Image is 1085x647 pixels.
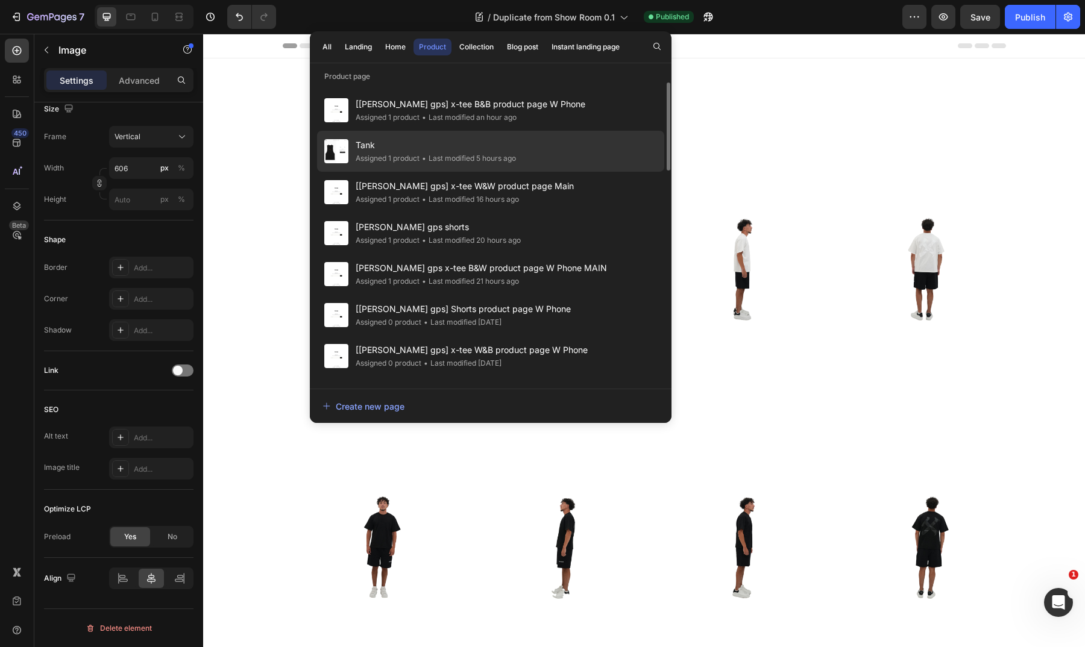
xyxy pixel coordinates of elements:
div: Last modified 20 hours ago [420,234,521,246]
p: Image [58,43,161,57]
button: Delete element [44,619,193,638]
div: Assigned 1 product [356,234,420,246]
span: Duplicate from Show Room 0.1 [493,11,615,23]
div: Align [44,570,78,587]
div: Image title [44,462,80,473]
div: Shape [44,234,66,245]
button: Blog post [502,39,544,55]
div: % [178,163,185,173]
div: Product [419,42,446,52]
div: Add... [134,294,190,305]
button: Publish [1005,5,1055,29]
div: Add... [134,433,190,443]
div: px [160,163,169,173]
button: % [157,161,172,175]
div: 450 [11,128,29,138]
span: [[PERSON_NAME] gps] x-tee W&W product page Main [356,179,574,193]
div: Assigned 1 product [356,152,420,164]
span: Save [970,12,990,22]
div: Assigned 1 product [356,193,420,205]
div: Home [385,42,406,52]
div: px [160,194,169,205]
div: Add... [134,464,190,475]
div: Corner [44,293,68,304]
span: [PERSON_NAME] gps shorts [356,220,521,234]
div: Assigned 0 product [356,357,421,369]
div: Last modified 21 hours ago [420,275,519,287]
div: Border [44,262,68,273]
span: Tank [356,138,516,152]
button: % [157,192,172,207]
div: Link [44,365,58,376]
label: Height [44,194,66,205]
button: px [174,161,189,175]
span: • [422,236,426,245]
p: 7 [79,10,84,24]
span: Yes [124,531,136,542]
div: Assigned 1 product [356,111,420,123]
button: Create new page [322,394,659,418]
span: [[PERSON_NAME] gps] x-tee B&B product page W Phone [356,97,585,111]
div: Last modified an hour ago [420,111,517,123]
input: px% [109,189,193,210]
p: Advanced [119,74,160,87]
div: Last modified [DATE] [421,357,502,369]
span: [PERSON_NAME] gps x-tee B&W product page W Phone MAIN [356,261,607,275]
div: Optimize LCP [44,504,91,514]
span: / [488,11,491,23]
button: px [174,192,189,207]
span: 1 [1069,570,1078,580]
iframe: Intercom live chat [1044,588,1073,617]
div: Add... [134,325,190,336]
input: px% [109,157,193,179]
div: All [322,42,332,52]
iframe: Design area [203,34,1085,647]
div: Undo/Redo [227,5,276,29]
span: • [422,277,426,286]
span: • [422,154,426,163]
div: Beta [9,220,29,230]
img: Alt image [441,100,622,371]
div: Preload [44,531,71,542]
img: Alt image [260,100,441,371]
span: No [168,531,177,542]
div: % [178,194,185,205]
button: All [317,39,337,55]
p: Product page [310,70,671,83]
span: [[PERSON_NAME] gps] Shorts product page W Phone [356,302,571,316]
div: Assigned 1 product [356,275,420,287]
div: Delete element [86,621,152,636]
div: Size [44,101,76,117]
span: Vertical [115,131,140,142]
div: Collection [459,42,494,52]
p: Settings [60,74,93,87]
div: Landing [345,42,372,52]
button: Landing [339,39,377,55]
span: • [422,195,426,204]
div: Last modified 16 hours ago [420,193,519,205]
label: Width [44,163,64,173]
span: • [424,358,428,367]
span: • [422,113,426,122]
div: Create new page [322,400,404,413]
div: Blog post [507,42,538,52]
button: 7 [5,5,90,29]
button: Collection [454,39,499,55]
span: • [424,317,428,327]
div: Publish [1015,11,1045,23]
div: Last modified [DATE] [421,316,502,328]
button: Vertical [109,126,193,148]
div: SEO [44,404,58,415]
span: Published [656,11,689,22]
div: Alt text [44,431,68,442]
img: Alt image [622,100,803,371]
label: Frame [44,131,66,142]
div: Assigned 0 product [356,316,421,328]
div: Shadow [44,325,72,336]
button: Product [414,39,451,55]
button: Instant landing page [546,39,625,55]
div: Last modified 5 hours ago [420,152,516,164]
div: Add... [134,263,190,273]
button: Home [380,39,411,55]
button: Save [960,5,1000,29]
